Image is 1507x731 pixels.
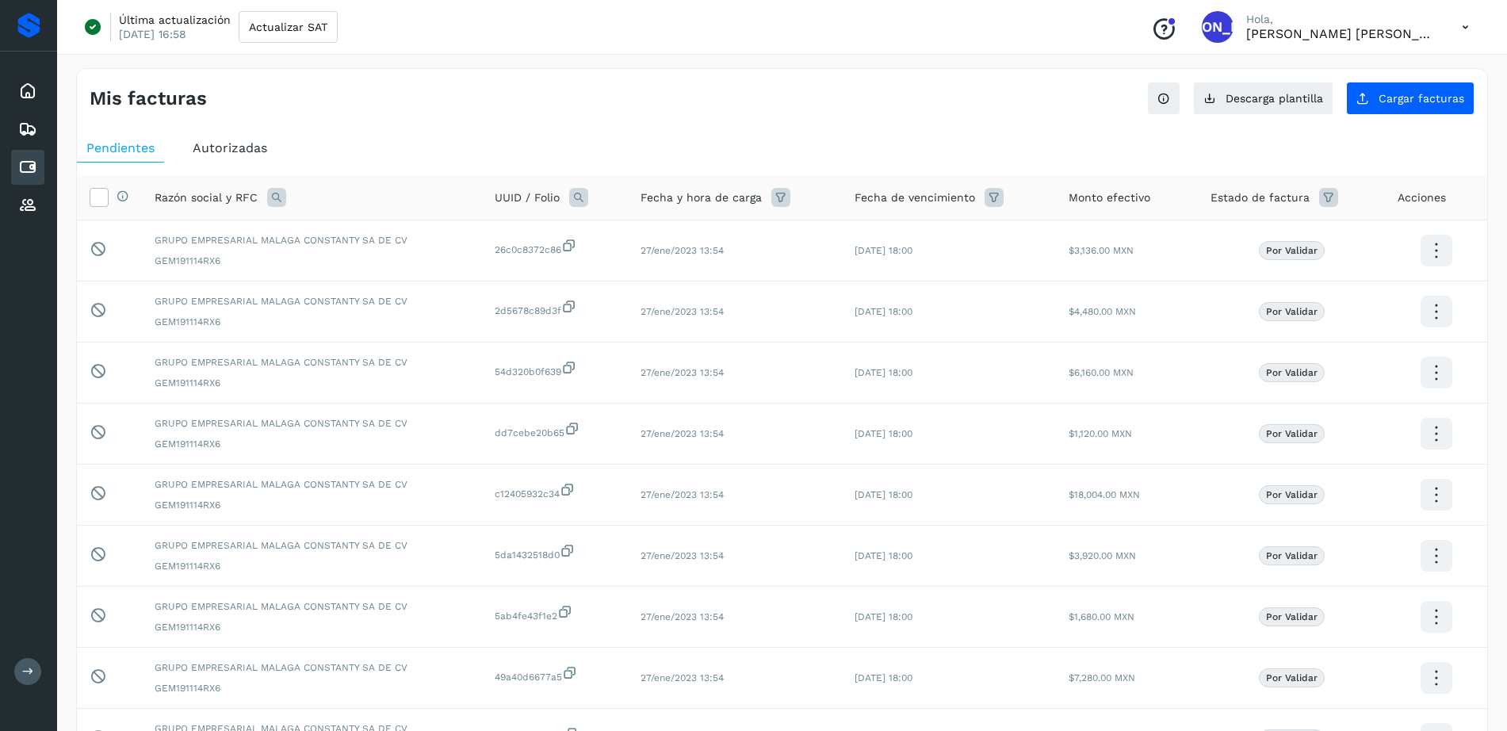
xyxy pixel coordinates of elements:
[11,150,44,185] div: Cuentas por pagar
[641,550,724,561] span: 27/ene/2023 13:54
[495,665,615,684] span: 49a40d6677a5
[641,245,724,256] span: 27/ene/2023 13:54
[239,11,338,43] button: Actualizar SAT
[1266,306,1318,317] p: Por validar
[495,238,615,257] span: 26c0c8372c86
[855,189,975,206] span: Fecha de vencimiento
[1069,189,1150,206] span: Monto efectivo
[495,482,615,501] span: c12405932c34
[495,421,615,440] span: dd7cebe20b65
[1266,672,1318,683] p: Por validar
[641,672,724,683] span: 27/ene/2023 13:54
[155,233,469,247] span: GRUPO EMPRESARIAL MALAGA CONSTANTY SA DE CV
[855,306,912,317] span: [DATE] 18:00
[155,498,469,512] span: GEM191114RX6
[1266,428,1318,439] p: Por validar
[155,559,469,573] span: GEM191114RX6
[855,245,912,256] span: [DATE] 18:00
[155,599,469,614] span: GRUPO EMPRESARIAL MALAGA CONSTANTY SA DE CV
[1069,489,1140,500] span: $18,004.00 MXN
[641,367,724,378] span: 27/ene/2023 13:54
[155,294,469,308] span: GRUPO EMPRESARIAL MALAGA CONSTANTY SA DE CV
[641,489,724,500] span: 27/ene/2023 13:54
[119,13,231,27] p: Última actualización
[1069,611,1134,622] span: $1,680.00 MXN
[155,416,469,431] span: GRUPO EMPRESARIAL MALAGA CONSTANTY SA DE CV
[495,604,615,623] span: 5ab4fe43f1e2
[855,367,912,378] span: [DATE] 18:00
[495,189,560,206] span: UUID / Folio
[1379,93,1464,104] span: Cargar facturas
[155,620,469,634] span: GEM191114RX6
[249,21,327,33] span: Actualizar SAT
[1069,428,1132,439] span: $1,120.00 MXN
[1266,367,1318,378] p: Por validar
[1211,189,1310,206] span: Estado de factura
[155,376,469,390] span: GEM191114RX6
[641,428,724,439] span: 27/ene/2023 13:54
[155,660,469,675] span: GRUPO EMPRESARIAL MALAGA CONSTANTY SA DE CV
[1266,611,1318,622] p: Por validar
[1069,672,1135,683] span: $7,280.00 MXN
[11,188,44,223] div: Proveedores
[1193,82,1333,115] button: Descarga plantilla
[155,477,469,492] span: GRUPO EMPRESARIAL MALAGA CONSTANTY SA DE CV
[155,681,469,695] span: GEM191114RX6
[495,299,615,318] span: 2d5678c89d3f
[1266,245,1318,256] p: Por validar
[855,489,912,500] span: [DATE] 18:00
[495,543,615,562] span: 5da1432518d0
[193,140,267,155] span: Autorizadas
[855,550,912,561] span: [DATE] 18:00
[855,428,912,439] span: [DATE] 18:00
[155,355,469,369] span: GRUPO EMPRESARIAL MALAGA CONSTANTY SA DE CV
[155,189,258,206] span: Razón social y RFC
[1246,13,1436,26] p: Hola,
[155,538,469,553] span: GRUPO EMPRESARIAL MALAGA CONSTANTY SA DE CV
[1266,489,1318,500] p: Por validar
[1246,26,1436,41] p: Jorge Alexis Hernandez Lopez
[641,189,762,206] span: Fecha y hora de carga
[855,611,912,622] span: [DATE] 18:00
[11,74,44,109] div: Inicio
[155,315,469,329] span: GEM191114RX6
[155,437,469,451] span: GEM191114RX6
[1069,367,1134,378] span: $6,160.00 MXN
[1069,245,1134,256] span: $3,136.00 MXN
[90,87,207,110] h4: Mis facturas
[495,360,615,379] span: 54d320b0f639
[155,254,469,268] span: GEM191114RX6
[1346,82,1474,115] button: Cargar facturas
[119,27,186,41] p: [DATE] 16:58
[641,306,724,317] span: 27/ene/2023 13:54
[855,672,912,683] span: [DATE] 18:00
[1398,189,1446,206] span: Acciones
[1069,550,1136,561] span: $3,920.00 MXN
[86,140,155,155] span: Pendientes
[641,611,724,622] span: 27/ene/2023 13:54
[11,112,44,147] div: Embarques
[1266,550,1318,561] p: Por validar
[1069,306,1136,317] span: $4,480.00 MXN
[1226,93,1323,104] span: Descarga plantilla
